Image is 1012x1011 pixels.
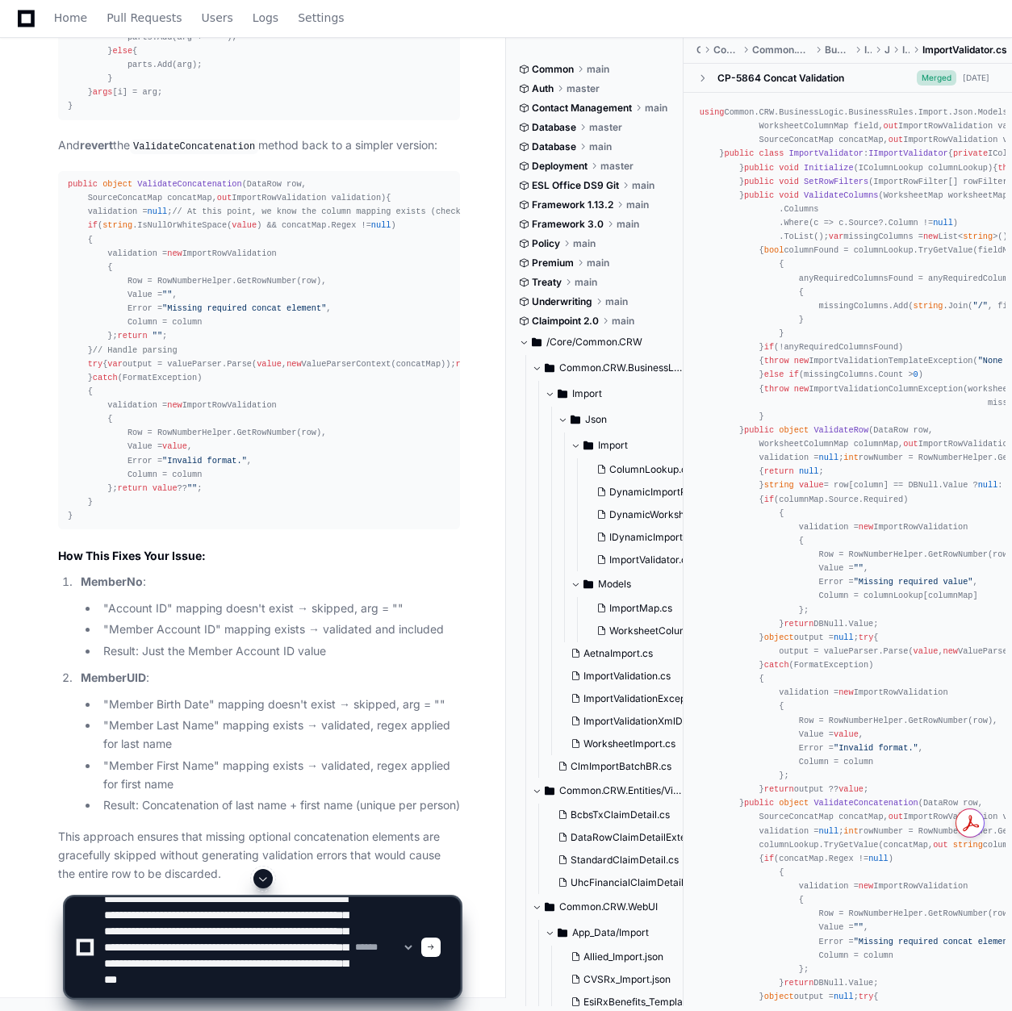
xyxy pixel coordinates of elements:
button: ImportValidationException.cs [564,687,700,710]
span: public [724,149,754,159]
span: // At this point, we know the column mapping exists (checked by caller) [172,207,525,216]
span: value [834,729,859,739]
span: Common [532,63,574,76]
button: DynamicWorksheetExcelReader.cs [590,503,726,526]
span: DynamicImportParser.cs [609,486,723,499]
li: "Member Account ID" mapping exists → validated and included [98,620,460,639]
p: And the method back to a simpler version: [58,136,460,156]
span: new [794,384,809,394]
span: value [232,220,257,230]
span: if [764,342,774,352]
span: Contact Management [532,102,632,115]
span: public [744,163,774,173]
span: var [829,232,843,241]
span: Import [598,439,628,452]
span: Claimpoint 2.0 [532,315,599,328]
span: main [612,315,634,328]
span: DynamicWorksheetExcelReader.cs [609,508,769,521]
span: ImportMap.cs [609,602,672,615]
span: if [88,220,98,230]
span: string [102,220,132,230]
span: class [759,149,784,159]
span: null [978,481,998,491]
span: Treaty [532,276,562,289]
span: ImportValidator.cs [609,554,692,566]
span: using [700,107,725,117]
span: new [838,688,853,698]
span: Premium [532,257,574,269]
span: Pull Requests [107,13,182,23]
span: if [764,854,774,863]
span: ( ) [744,163,993,173]
span: "" [187,483,197,493]
span: out [884,121,898,131]
span: object [779,425,809,435]
span: new [943,646,958,656]
span: Settings [298,13,344,23]
span: main [626,198,649,211]
span: Home [54,13,87,23]
span: value [162,441,187,451]
span: Users [202,13,233,23]
svg: Directory [571,410,580,429]
li: Result: Concatenation of last name + first name (unique per person) [98,796,460,815]
span: new [167,249,182,258]
span: BusinessRules [825,44,851,56]
button: Models [571,571,723,597]
span: int [843,826,858,836]
span: catch [93,373,118,382]
p: This approach ensures that missing optional concatenation elements are gracefully skipped without... [58,828,460,883]
span: null [933,218,953,228]
span: new [794,357,809,366]
span: public [744,799,774,808]
span: private [953,149,988,159]
span: "Invalid format." [834,743,918,753]
p: : [81,669,460,687]
span: SetRowFilters [804,177,868,186]
span: master [600,160,634,173]
span: new [923,232,938,241]
span: Core [696,44,700,56]
span: if [764,495,774,504]
span: Database [532,140,576,153]
span: // Handle parsing [93,345,178,355]
span: void [779,190,799,200]
span: value [257,359,282,369]
span: value [799,481,824,491]
span: /Core/Common.CRW [546,336,642,349]
span: void [779,177,799,186]
button: ImportMap.cs [590,597,726,620]
span: null [799,467,819,477]
span: ValidateRow [813,425,868,435]
span: public [744,425,774,435]
span: "Missing required concat element" [162,303,326,313]
button: DynamicImportParser.cs [590,481,726,503]
svg: Directory [545,781,554,800]
li: "Member Birth Date" mapping doesn't exist → skipped, arg = "" [98,696,460,714]
strong: MemberUID [81,671,146,684]
button: AetnaImport.cs [564,642,700,665]
button: ImportValidator.cs [590,549,726,571]
strong: revert [80,138,113,152]
svg: Directory [545,358,554,378]
span: Initialize [804,163,854,173]
span: args [93,87,113,97]
span: main [573,237,596,250]
span: try [859,633,873,642]
span: main [589,140,612,153]
span: Import [572,387,602,400]
span: out [889,813,903,822]
span: public [744,177,774,186]
li: Result: Just the Member Account ID value [98,642,460,661]
span: return [764,784,794,794]
span: return [456,359,486,369]
button: ClmImportBatchBR.cs [551,755,688,778]
span: "Missing required value" [854,578,973,587]
span: value [153,483,178,493]
span: new [167,400,182,410]
button: ImportValidation.cs [564,665,700,687]
svg: Directory [532,332,542,352]
span: ImportValidationException.cs [583,692,716,705]
span: Auth [532,82,554,95]
button: DataRowClaimDetailExtensions.cs [551,826,688,849]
